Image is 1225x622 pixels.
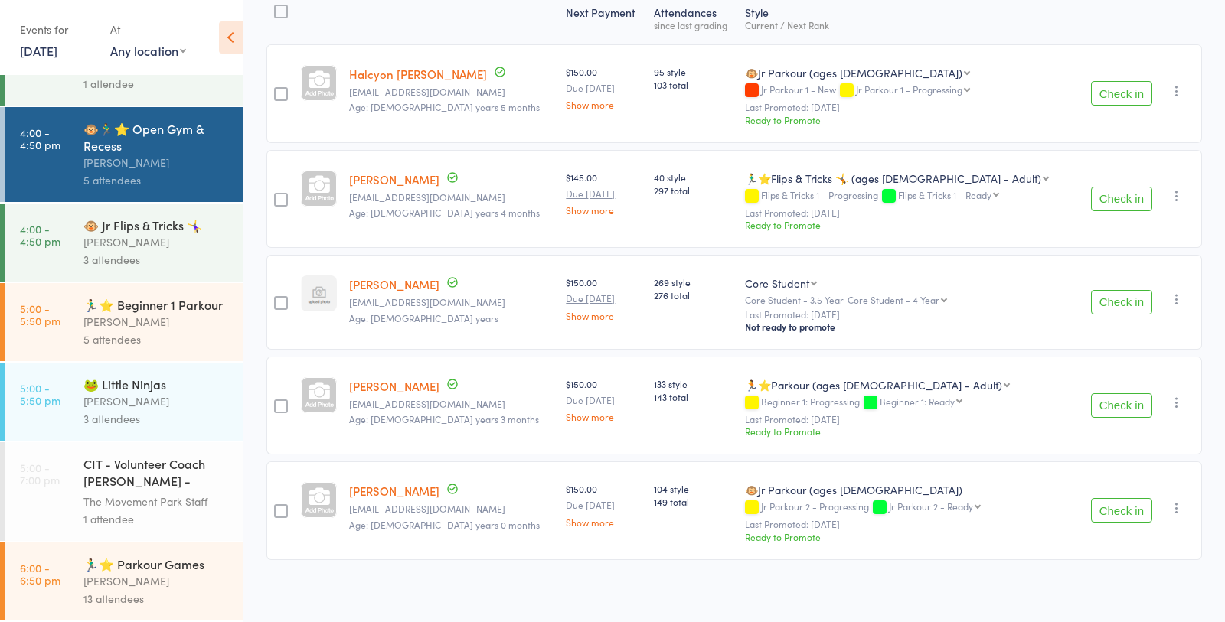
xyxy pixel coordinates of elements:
div: 🏃‍♂️⭐ Beginner 1 Parkour [83,296,230,313]
a: [PERSON_NAME] [349,171,439,187]
a: [PERSON_NAME] [349,378,439,394]
span: 103 total [654,78,733,91]
time: 5:00 - 7:00 pm [20,461,60,486]
span: Age: [DEMOGRAPHIC_DATA] years [349,311,498,324]
div: $150.00 [566,482,641,526]
div: Jr Parkour 1 - Progressing [856,84,962,94]
small: Last Promoted: [DATE] [745,207,1070,218]
img: image1734139282.png [301,275,337,311]
small: Last Promoted: [DATE] [745,414,1070,425]
div: The Movement Park Staff [83,493,230,510]
div: [PERSON_NAME] [83,233,230,251]
small: Last Promoted: [DATE] [745,519,1070,529]
div: since last grading [654,20,733,30]
a: Show more [566,517,641,527]
div: Core Student - 4 Year [848,295,939,304]
div: 🐸 Little Ninjas [83,376,230,392]
span: 269 style [654,275,733,288]
div: 1 attendee [83,75,230,93]
a: 5:00 -5:50 pm🐸 Little Ninjas[PERSON_NAME]3 attendees [5,363,243,441]
a: 4:00 -4:50 pm🐵🏃‍♂️⭐ Open Gym & Recess[PERSON_NAME]5 attendees [5,107,243,202]
span: 104 style [654,482,733,495]
time: 5:00 - 5:50 pm [20,382,60,406]
button: Check in [1091,498,1152,523]
span: Age: [DEMOGRAPHIC_DATA] years 3 months [349,412,539,425]
div: Beginner 1: Progressing [745,396,1070,409]
span: 143 total [654,390,733,403]
div: 🐵Jr Parkour (ages [DEMOGRAPHIC_DATA]) [745,482,1070,497]
a: Halcyon [PERSON_NAME] [349,66,487,82]
a: Show more [566,205,641,215]
div: CIT - Volunteer Coach [PERSON_NAME] - [PERSON_NAME] [83,455,230,493]
div: Ready to Promote [745,425,1070,438]
a: 5:00 -7:00 pmCIT - Volunteer Coach [PERSON_NAME] - [PERSON_NAME]The Movement Park Staff1 attendee [5,442,243,541]
time: 5:00 - 5:50 pm [20,302,60,327]
a: 5:00 -5:50 pm🏃‍♂️⭐ Beginner 1 Parkour[PERSON_NAME]5 attendees [5,283,243,361]
small: carleyky@gmail.com [349,86,554,97]
div: [PERSON_NAME] [83,154,230,171]
time: 4:00 - 4:50 pm [20,126,60,151]
div: Any location [110,42,186,59]
small: Due [DATE] [566,395,641,405]
div: 🐵🏃‍♂️⭐ Open Gym & Recess [83,120,230,154]
div: Jr Parkour 1 - New [745,84,1070,97]
div: 3 attendees [83,251,230,269]
small: myrewyneq@gmail.com [349,399,554,409]
div: Ready to Promote [745,113,1070,126]
div: Flips & Tricks 1 - Progressing [745,190,1070,203]
span: Age: [DEMOGRAPHIC_DATA] years 0 months [349,518,540,531]
a: Show more [566,412,641,422]
small: myrewyneq@gmail.com [349,503,554,514]
small: Due [DATE] [566,293,641,304]
a: Show more [566,99,641,109]
div: $150.00 [566,65,641,109]
div: 3 attendees [83,410,230,428]
span: 133 style [654,377,733,390]
div: Core Student - 3.5 Year [745,295,1070,304]
time: 4:00 - 4:50 pm [20,223,60,247]
a: [PERSON_NAME] [349,276,439,292]
div: 🏃‍♂️⭐Flips & Tricks 🤸 (ages [DEMOGRAPHIC_DATA] - Adult) [745,171,1041,186]
small: Due [DATE] [566,83,641,93]
div: 1 attendee [83,510,230,528]
small: carleyky@gmail.com [349,192,554,203]
div: [PERSON_NAME] [83,392,230,410]
div: $145.00 [566,171,641,215]
div: 5 attendees [83,331,230,348]
div: 🏃‍♂️⭐ Parkour Games [83,555,230,572]
div: At [110,17,186,42]
div: Not ready to promote [745,321,1070,333]
div: 13 attendees [83,590,230,607]
span: 40 style [654,171,733,184]
small: Due [DATE] [566,500,641,510]
a: Show more [566,311,641,321]
span: 276 total [654,288,733,301]
button: Check in [1091,187,1152,211]
div: Jr Parkour 2 - Ready [889,501,973,511]
a: 6:00 -6:50 pm🏃‍♂️⭐ Parkour Games[PERSON_NAME]13 attendees [5,542,243,620]
div: Current / Next Rank [745,20,1070,30]
small: Due [DATE] [566,188,641,199]
div: 🐵Jr Parkour (ages [DEMOGRAPHIC_DATA]) [745,65,962,80]
div: Flips & Tricks 1 - Ready [898,190,991,200]
small: Last Promoted: [DATE] [745,102,1070,112]
button: Check in [1091,393,1152,418]
div: [PERSON_NAME] [83,313,230,331]
a: 4:00 -4:50 pm🐵 Jr Flips & Tricks 🤸‍♀️[PERSON_NAME]3 attendees [5,204,243,282]
small: Last Promoted: [DATE] [745,309,1070,320]
a: [DATE] [20,42,57,59]
time: 6:00 - 6:50 pm [20,562,60,586]
div: Ready to Promote [745,218,1070,231]
span: 95 style [654,65,733,78]
div: Core Student [745,275,809,291]
span: 297 total [654,184,733,197]
span: Age: [DEMOGRAPHIC_DATA] years 4 months [349,206,540,219]
span: 149 total [654,495,733,508]
div: Ready to Promote [745,530,1070,543]
div: [PERSON_NAME] [83,572,230,590]
small: carleyky@gmail.com [349,297,554,308]
div: 🐵 Jr Flips & Tricks 🤸‍♀️ [83,217,230,233]
div: 🏃⭐Parkour (ages [DEMOGRAPHIC_DATA] - Adult) [745,377,1002,392]
button: Check in [1091,81,1152,106]
span: Age: [DEMOGRAPHIC_DATA] years 5 months [349,100,540,113]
